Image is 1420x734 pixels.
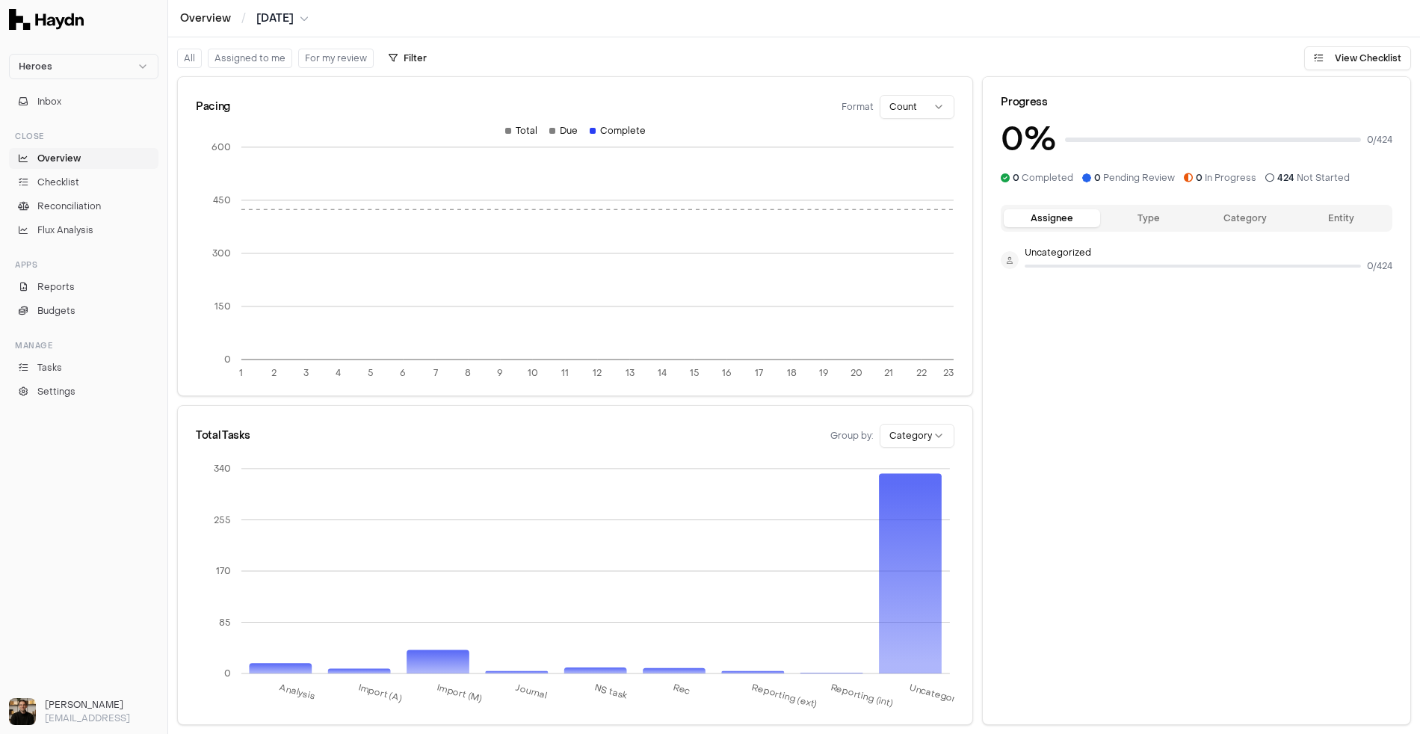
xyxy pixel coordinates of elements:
tspan: 450 [213,194,231,206]
tspan: 19 [819,368,829,380]
tspan: Reporting (ext) [751,682,819,711]
span: Reports [37,280,75,294]
a: Overview [9,148,158,169]
img: Ole Heine [9,698,36,725]
span: Reconciliation [37,200,101,213]
span: In Progress [1196,172,1256,184]
button: Entity [1293,209,1389,227]
tspan: 340 [214,463,231,475]
tspan: 23 [943,368,954,380]
tspan: 16 [722,368,732,380]
button: [DATE] [256,11,309,26]
a: Budgets [9,300,158,321]
p: Uncategorized [1025,247,1392,259]
tspan: Import (M) [436,682,484,706]
button: For my review [298,49,374,68]
tspan: 13 [626,368,635,380]
tspan: 7 [433,368,438,380]
span: Tasks [37,361,62,374]
span: Pending Review [1094,172,1175,184]
span: Filter [404,52,427,64]
span: 0 [1013,172,1019,184]
tspan: 170 [216,565,231,577]
span: Overview [37,152,81,165]
tspan: 4 [336,368,341,380]
a: Reports [9,277,158,297]
tspan: 20 [851,368,862,380]
tspan: Journal [514,682,549,702]
tspan: 3 [303,368,309,380]
span: Flux Analysis [37,223,93,237]
tspan: 14 [658,368,667,380]
button: Assignee [1004,209,1100,227]
tspan: 9 [498,368,504,380]
nav: breadcrumb [180,11,309,26]
tspan: 8 [465,368,471,380]
span: Inbox [37,95,61,108]
span: 424 [1277,172,1294,184]
div: Apps [9,253,158,277]
tspan: 255 [214,514,231,526]
div: Total [505,125,537,137]
a: Checklist [9,172,158,193]
span: Budgets [37,304,75,318]
tspan: 15 [690,368,700,380]
button: Assigned to me [208,49,292,68]
span: Settings [37,385,75,398]
tspan: 300 [212,247,231,259]
span: [DATE] [256,11,294,26]
tspan: 0 [224,667,231,679]
tspan: 6 [401,368,407,380]
button: View Checklist [1304,46,1411,70]
a: Settings [9,381,158,402]
span: Completed [1013,172,1073,184]
a: Overview [180,11,231,26]
tspan: 150 [214,300,231,312]
tspan: Rec [672,682,691,697]
div: Progress [1001,95,1392,110]
h3: 0 % [1001,116,1056,163]
button: Filter [380,46,436,70]
span: 0 [1094,172,1101,184]
tspan: 12 [593,368,602,380]
a: Flux Analysis [9,220,158,241]
div: Close [9,124,158,148]
span: 0 / 424 [1367,260,1392,272]
tspan: 0 [224,354,231,366]
span: Checklist [37,176,79,189]
button: Inbox [9,91,158,112]
button: All [177,49,202,68]
span: 0 [1196,172,1203,184]
tspan: 2 [271,368,277,380]
tspan: 22 [916,368,927,380]
h3: [PERSON_NAME] [45,698,158,712]
a: Tasks [9,357,158,378]
a: Reconciliation [9,196,158,217]
span: Group by: [830,430,874,442]
div: Manage [9,333,158,357]
tspan: 600 [212,141,231,153]
span: 0 / 424 [1367,134,1392,146]
p: [EMAIL_ADDRESS] [45,712,158,725]
span: / [238,10,249,25]
tspan: 11 [561,368,569,380]
tspan: Uncategorized [908,682,975,710]
span: Heroes [19,61,52,73]
tspan: 85 [219,617,231,629]
button: Heroes [9,54,158,79]
tspan: NS task [593,682,629,702]
tspan: Import (A) [357,682,404,705]
div: Total Tasks [196,428,250,443]
tspan: Reporting (int) [830,682,895,710]
button: Category [1197,209,1293,227]
tspan: 10 [528,368,538,380]
button: Type [1100,209,1197,227]
tspan: 17 [756,368,764,380]
div: Complete [590,125,646,137]
tspan: 18 [787,368,797,380]
tspan: 21 [885,368,894,380]
tspan: Analysis [278,682,316,703]
span: Format [842,101,874,113]
span: Not Started [1277,172,1350,184]
div: Due [549,125,578,137]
